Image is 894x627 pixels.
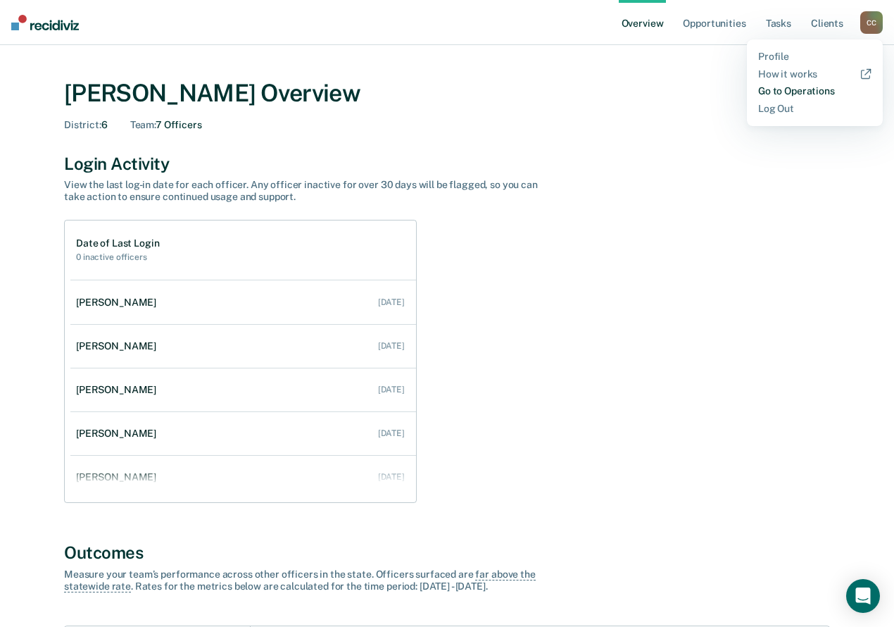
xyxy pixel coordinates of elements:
[76,252,159,262] h2: 0 inactive officers
[76,384,162,396] div: [PERSON_NAME]
[64,119,101,130] span: District :
[378,297,405,307] div: [DATE]
[70,283,416,323] a: [PERSON_NAME] [DATE]
[70,414,416,454] a: [PERSON_NAME] [DATE]
[76,428,162,440] div: [PERSON_NAME]
[860,11,883,34] div: C C
[11,15,79,30] img: Recidiviz
[64,542,830,563] div: Outcomes
[76,340,162,352] div: [PERSON_NAME]
[76,471,162,483] div: [PERSON_NAME]
[846,579,880,613] div: Open Intercom Messenger
[378,472,405,482] div: [DATE]
[70,457,416,497] a: [PERSON_NAME] [DATE]
[70,370,416,410] a: [PERSON_NAME] [DATE]
[64,154,830,174] div: Login Activity
[378,428,405,438] div: [DATE]
[76,297,162,309] div: [PERSON_NAME]
[130,119,202,131] div: 7 Officers
[64,569,536,592] span: far above the statewide rate
[76,237,159,249] h1: Date of Last Login
[64,79,830,108] div: [PERSON_NAME] Overview
[758,85,871,97] a: Go to Operations
[378,341,405,351] div: [DATE]
[758,51,871,63] a: Profile
[64,569,557,592] div: Measure your team’s performance across other officer s in the state. Officer s surfaced are . Rat...
[130,119,156,130] span: Team :
[758,68,871,80] a: How it works
[70,326,416,366] a: [PERSON_NAME] [DATE]
[64,119,108,131] div: 6
[64,179,557,203] div: View the last log-in date for each officer. Any officer inactive for over 30 days will be flagged...
[378,385,405,395] div: [DATE]
[860,11,883,34] button: CC
[758,103,871,115] a: Log Out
